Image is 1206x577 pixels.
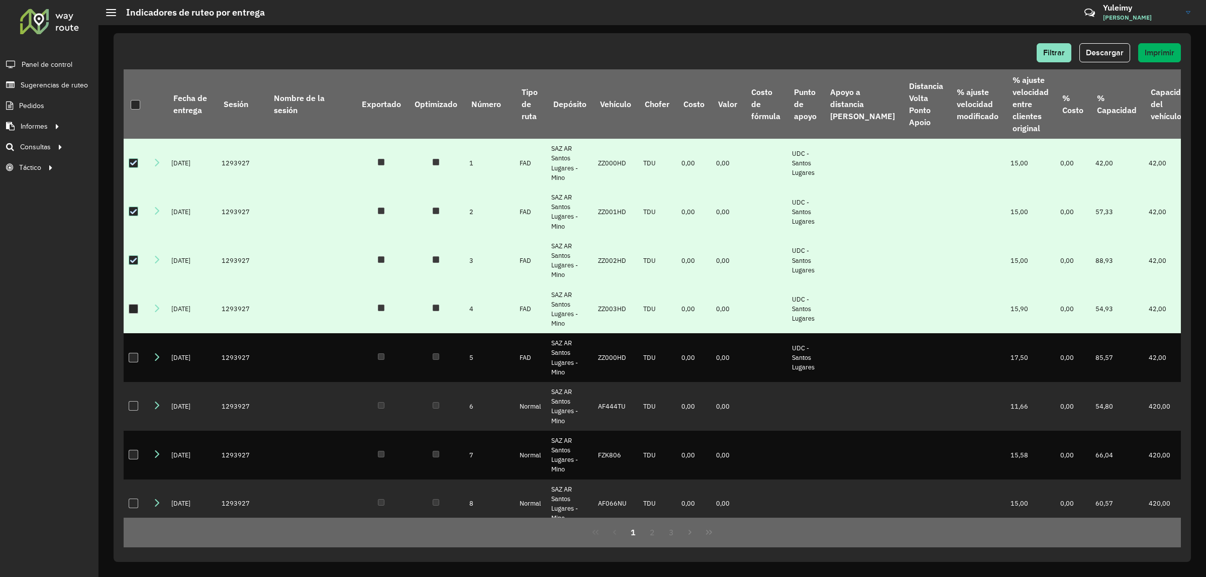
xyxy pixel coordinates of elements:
td: Normal [515,382,546,431]
button: 1 [624,523,643,542]
td: Normal [515,479,546,528]
td: 420,00 [1144,382,1197,431]
td: 0,00 [711,333,744,382]
td: SAZ AR Santos Lugares - Mino [546,479,593,528]
td: 0,00 [1055,431,1090,479]
td: SAZ AR Santos Lugares - Mino [546,285,593,334]
td: 1293927 [217,333,267,382]
td: TDU [638,236,676,285]
td: 1293927 [217,479,267,528]
td: 0,00 [676,187,711,236]
td: [DATE] [166,479,217,528]
td: SAZ AR Santos Lugares - Mino [546,236,593,285]
td: 42,00 [1144,333,1197,382]
td: AF066NU [593,479,638,528]
td: 0,00 [676,431,711,479]
span: Táctico [19,162,41,173]
th: % Costo [1055,69,1090,139]
span: Sugerencias de ruteo [21,80,88,90]
td: 1293927 [217,139,267,187]
td: ZZ000HD [593,333,638,382]
td: [DATE] [166,382,217,431]
td: TDU [638,479,676,528]
td: [DATE] [166,333,217,382]
td: 1293927 [217,431,267,479]
td: [DATE] [166,431,217,479]
td: 0,00 [1055,285,1090,334]
button: Descargar [1079,43,1130,62]
th: Costo [676,69,711,139]
th: Número [464,69,515,139]
span: Pedidos [19,101,44,111]
td: 0,00 [1055,479,1090,528]
td: 17,50 [1006,333,1055,382]
th: Chofer [638,69,676,139]
button: Next Page [681,523,700,542]
td: 420,00 [1144,431,1197,479]
td: 42,00 [1144,285,1197,334]
td: TDU [638,382,676,431]
th: Exportado [355,69,408,139]
td: UDC - Santos Lugares [787,333,823,382]
td: 15,00 [1006,479,1055,528]
td: 66,04 [1090,431,1144,479]
td: ZZ002HD [593,236,638,285]
td: 15,00 [1006,187,1055,236]
td: 7 [464,431,515,479]
th: Valor [711,69,744,139]
th: Sesión [217,69,267,139]
th: Fecha de entrega [166,69,217,139]
td: [DATE] [166,139,217,187]
td: 1293927 [217,236,267,285]
td: TDU [638,431,676,479]
td: TDU [638,285,676,334]
td: 5 [464,333,515,382]
span: Consultas [20,142,51,152]
td: [DATE] [166,285,217,334]
td: AF444TU [593,382,638,431]
td: 15,58 [1006,431,1055,479]
td: 11,66 [1006,382,1055,431]
h2: Indicadores de ruteo por entrega [116,7,265,18]
button: Filtrar [1037,43,1071,62]
td: 1 [464,139,515,187]
td: 6 [464,382,515,431]
td: 3 [464,236,515,285]
th: Nombre de la sesión [267,69,355,139]
td: FAD [515,333,546,382]
td: UDC - Santos Lugares [787,187,823,236]
button: Imprimir [1138,43,1181,62]
td: 54,93 [1090,285,1144,334]
td: 88,93 [1090,236,1144,285]
td: 0,00 [1055,187,1090,236]
td: 0,00 [676,236,711,285]
td: FAD [515,285,546,334]
td: 0,00 [676,382,711,431]
td: SAZ AR Santos Lugares - Mino [546,139,593,187]
h3: Yuleimy [1103,3,1178,13]
td: 60,57 [1090,479,1144,528]
td: 0,00 [676,479,711,528]
button: 2 [643,523,662,542]
td: 1293927 [217,382,267,431]
td: 0,00 [711,187,744,236]
td: 0,00 [676,139,711,187]
td: 54,80 [1090,382,1144,431]
td: 0,00 [1055,236,1090,285]
td: 15,00 [1006,139,1055,187]
td: UDC - Santos Lugares [787,139,823,187]
td: 2 [464,187,515,236]
td: SAZ AR Santos Lugares - Mino [546,431,593,479]
td: 42,00 [1144,187,1197,236]
th: % Capacidad [1090,69,1144,139]
th: Tipo de ruta [515,69,546,139]
span: [PERSON_NAME] [1103,13,1178,22]
td: ZZ001HD [593,187,638,236]
span: Informes [21,121,48,132]
td: 85,57 [1090,333,1144,382]
th: Vehículo [593,69,638,139]
td: [DATE] [166,187,217,236]
td: FAD [515,236,546,285]
th: Optimizado [408,69,464,139]
th: % ajuste velocidad entre clientes original [1006,69,1055,139]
